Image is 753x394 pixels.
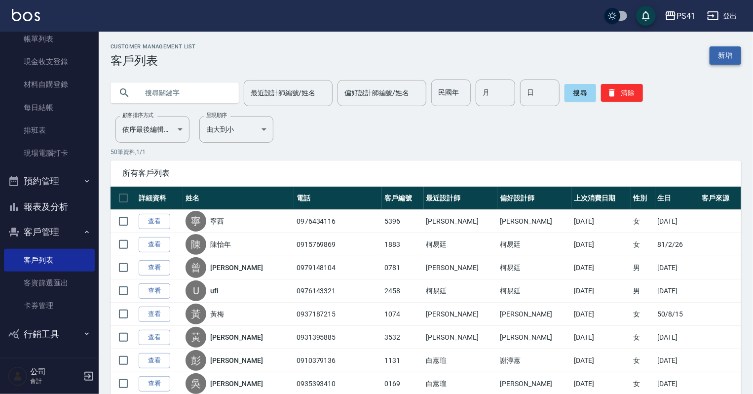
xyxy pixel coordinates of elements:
td: 0781 [382,256,424,279]
p: 會計 [30,377,80,386]
div: 黃 [186,304,206,324]
td: 柯易廷 [424,279,498,303]
td: 5396 [382,210,424,233]
a: 查看 [139,214,170,229]
td: [DATE] [571,326,631,349]
td: 女 [631,233,655,256]
td: 0915769869 [294,233,382,256]
div: 黃 [186,327,206,348]
td: 白蕙瑄 [424,349,498,372]
th: 詳細資料 [136,187,183,210]
div: 陳 [186,234,206,255]
td: [DATE] [655,210,700,233]
a: 查看 [139,283,170,299]
td: [PERSON_NAME] [424,326,498,349]
label: 呈現順序 [206,112,227,119]
a: 現金收支登錄 [4,50,95,73]
div: 吳 [186,373,206,394]
th: 偏好設計師 [497,187,571,210]
a: [PERSON_NAME] [210,263,263,273]
img: Logo [12,9,40,21]
th: 最近設計師 [424,187,498,210]
a: 現場電腦打卡 [4,142,95,164]
td: [DATE] [571,256,631,279]
td: 1131 [382,349,424,372]
a: 查看 [139,260,170,276]
div: 由大到小 [199,116,273,143]
td: 50/8/15 [655,303,700,326]
td: [DATE] [571,349,631,372]
div: 曾 [186,257,206,278]
a: [PERSON_NAME] [210,355,263,365]
th: 上次消費日期 [571,187,631,210]
span: 所有客戶列表 [122,168,729,178]
th: 客戶來源 [699,187,741,210]
td: 0979148104 [294,256,382,279]
td: 謝淳蕙 [497,349,571,372]
th: 客戶編號 [382,187,424,210]
td: 女 [631,349,655,372]
td: 3532 [382,326,424,349]
a: [PERSON_NAME] [210,332,263,342]
a: 客資篩選匯出 [4,272,95,294]
td: 女 [631,303,655,326]
th: 電話 [294,187,382,210]
th: 生日 [655,187,700,210]
a: 查看 [139,330,170,345]
td: 男 [631,279,655,303]
a: [PERSON_NAME] [210,379,263,389]
div: 彭 [186,350,206,371]
td: [DATE] [571,233,631,256]
td: [PERSON_NAME] [497,210,571,233]
td: 81/2/26 [655,233,700,256]
td: [PERSON_NAME] [424,256,498,279]
a: 卡券管理 [4,294,95,317]
td: 0976143321 [294,279,382,303]
td: 女 [631,210,655,233]
img: Person [8,366,28,386]
td: 男 [631,256,655,279]
td: [DATE] [571,303,631,326]
p: 50 筆資料, 1 / 1 [111,148,741,157]
button: 預約管理 [4,168,95,194]
h5: 公司 [30,367,80,377]
td: [PERSON_NAME] [497,326,571,349]
td: 0931395885 [294,326,382,349]
a: 每日結帳 [4,96,95,119]
a: 客戶列表 [4,249,95,272]
td: [PERSON_NAME] [497,303,571,326]
td: [PERSON_NAME] [424,210,498,233]
td: 1074 [382,303,424,326]
td: 柯易廷 [497,233,571,256]
a: 查看 [139,237,170,252]
td: 0976434116 [294,210,382,233]
td: 0937187215 [294,303,382,326]
td: 2458 [382,279,424,303]
button: 清除 [601,84,643,102]
td: [DATE] [571,210,631,233]
a: 查看 [139,307,170,322]
a: ufi [210,286,219,296]
td: 柯易廷 [497,279,571,303]
a: 寧西 [210,216,224,226]
td: [DATE] [571,279,631,303]
td: [DATE] [655,256,700,279]
td: 0910379136 [294,349,382,372]
td: [DATE] [655,326,700,349]
td: 女 [631,326,655,349]
a: 排班表 [4,119,95,142]
a: 帳單列表 [4,28,95,50]
div: 依序最後編輯時間 [115,116,189,143]
a: 陳怡年 [210,239,231,249]
a: 查看 [139,353,170,368]
label: 顧客排序方式 [122,112,153,119]
td: 柯易廷 [424,233,498,256]
a: 黃梅 [210,309,224,319]
button: 搜尋 [565,84,596,102]
div: U [186,280,206,301]
td: [DATE] [655,279,700,303]
th: 性別 [631,187,655,210]
th: 姓名 [183,187,294,210]
div: PS41 [677,10,695,22]
button: PS41 [661,6,699,26]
